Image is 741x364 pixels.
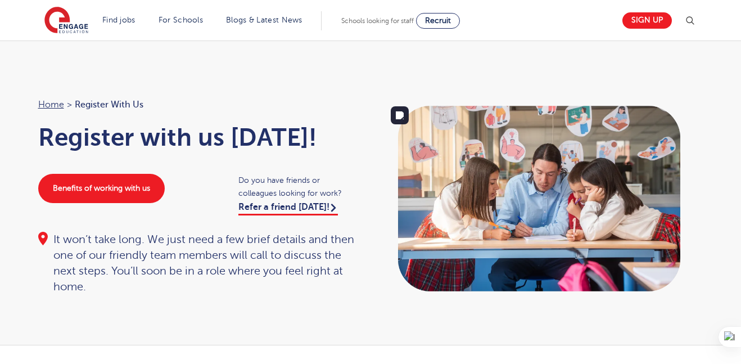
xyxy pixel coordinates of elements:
a: For Schools [159,16,203,24]
a: Sign up [622,12,672,29]
h1: Register with us [DATE]! [38,123,360,151]
span: Do you have friends or colleagues looking for work? [238,174,359,200]
a: Recruit [416,13,460,29]
div: It won’t take long. We just need a few brief details and then one of our friendly team members wi... [38,232,360,295]
a: Find jobs [102,16,135,24]
a: Blogs & Latest News [226,16,302,24]
nav: breadcrumb [38,97,360,112]
a: Home [38,100,64,110]
a: Refer a friend [DATE]! [238,202,338,215]
span: Recruit [425,16,451,25]
span: Register with us [75,97,143,112]
span: > [67,100,72,110]
span: Schools looking for staff [341,17,414,25]
img: Engage Education [44,7,88,35]
a: Benefits of working with us [38,174,165,203]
